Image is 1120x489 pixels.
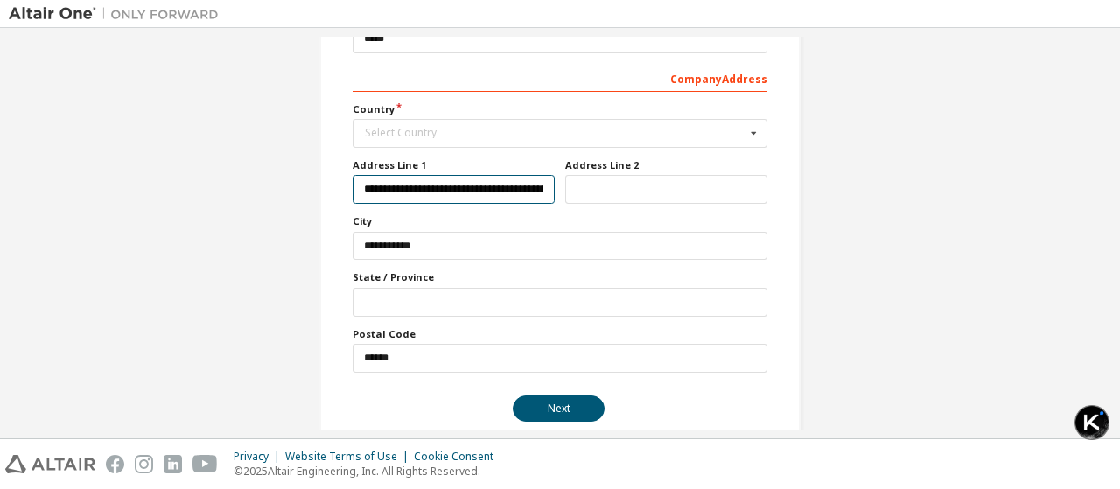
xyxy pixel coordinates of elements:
[135,455,153,473] img: instagram.svg
[192,455,218,473] img: youtube.svg
[106,455,124,473] img: facebook.svg
[365,128,745,138] div: Select Country
[353,270,767,284] label: State / Province
[234,450,285,464] div: Privacy
[513,395,605,422] button: Next
[164,455,182,473] img: linkedin.svg
[353,158,555,172] label: Address Line 1
[234,464,504,479] p: © 2025 Altair Engineering, Inc. All Rights Reserved.
[285,450,414,464] div: Website Terms of Use
[353,64,767,92] div: Company Address
[353,102,767,116] label: Country
[5,455,95,473] img: altair_logo.svg
[565,158,767,172] label: Address Line 2
[353,214,767,228] label: City
[9,5,227,23] img: Altair One
[414,450,504,464] div: Cookie Consent
[353,327,767,341] label: Postal Code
